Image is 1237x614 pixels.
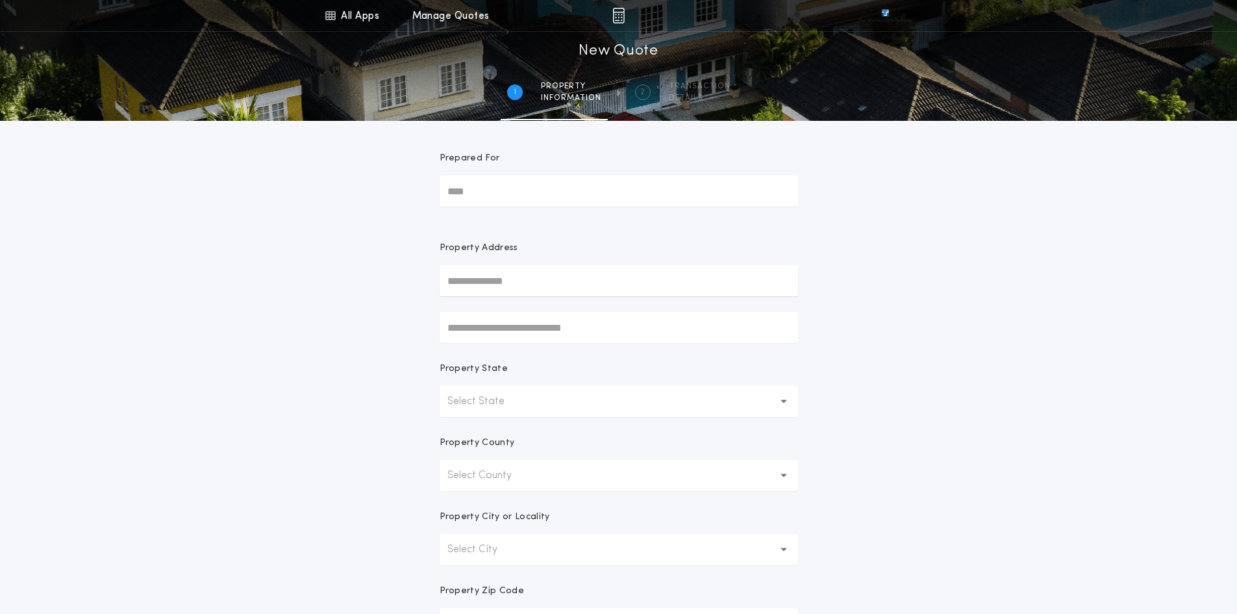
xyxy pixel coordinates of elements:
h2: 1 [514,87,516,97]
button: Select State [440,386,798,417]
span: Property [541,81,601,92]
img: img [612,8,625,23]
span: details [669,93,731,103]
p: Select County [447,468,532,483]
input: Prepared For [440,175,798,207]
p: Select State [447,394,525,409]
p: Property City or Locality [440,511,550,524]
span: Transaction [669,81,731,92]
p: Property State [440,363,508,376]
span: information [541,93,601,103]
p: Property County [440,437,515,450]
img: vs-icon [858,9,912,22]
h1: New Quote [579,41,658,62]
p: Select City [447,542,518,557]
h2: 2 [640,87,645,97]
button: Select City [440,534,798,565]
p: Property Address [440,242,798,255]
button: Select County [440,460,798,491]
p: Property Zip Code [440,585,524,598]
p: Prepared For [440,152,500,165]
